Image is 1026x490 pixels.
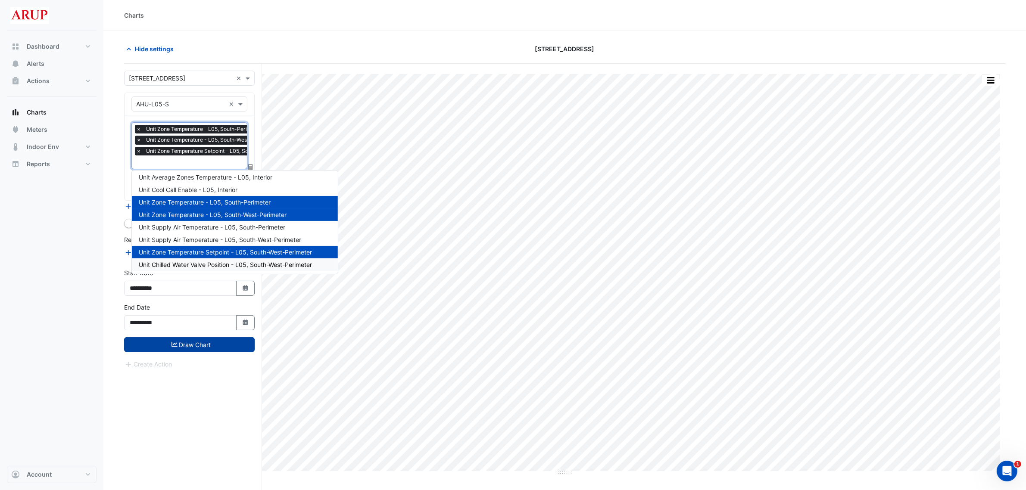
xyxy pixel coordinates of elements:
[10,7,49,24] img: Company Logo
[139,198,271,206] span: Unit Zone Temperature - L05, South-Perimeter
[7,104,97,121] button: Charts
[11,143,20,151] app-icon: Indoor Env
[139,261,312,268] span: Unit Chilled Water Valve Position - L05, South-West-Perimeter
[27,470,52,479] span: Account
[7,138,97,155] button: Indoor Env
[27,59,44,68] span: Alerts
[982,75,999,86] button: More Options
[27,160,50,168] span: Reports
[7,155,97,173] button: Reports
[535,44,595,53] span: [STREET_ADDRESS]
[124,337,255,352] button: Draw Chart
[997,461,1017,481] iframe: Intercom live chat
[7,72,97,90] button: Actions
[7,55,97,72] button: Alerts
[139,236,301,243] span: Unit Supply Air Temperature - L05, South-West-Perimeter
[139,273,303,281] span: Unit Hot Water Valve Position - L05, South-West-Perimeter
[11,160,20,168] app-icon: Reports
[27,42,59,51] span: Dashboard
[7,466,97,483] button: Account
[27,77,50,85] span: Actions
[124,248,188,258] button: Add Reference Line
[7,121,97,138] button: Meters
[139,223,285,231] span: Unit Supply Air Temperature - L05, South-Perimeter
[11,77,20,85] app-icon: Actions
[124,41,179,56] button: Hide settings
[135,125,143,133] span: ×
[124,235,169,244] label: Reference Lines
[124,303,150,312] label: End Date
[27,108,47,117] span: Charts
[1014,461,1021,468] span: 1
[144,147,299,155] span: Unit Zone Temperature Setpoint - L05, South-West-Perimeter
[236,74,243,83] span: Clear
[242,285,249,292] fa-icon: Select Date
[7,38,97,55] button: Dashboard
[144,136,278,144] span: Unit Zone Temperature - L05, South-West-Perimeter
[124,11,144,20] div: Charts
[135,136,143,144] span: ×
[139,174,272,181] span: Unit Average Zones Temperature - L05, Interior
[242,319,249,326] fa-icon: Select Date
[132,171,338,274] div: Options List
[124,268,153,277] label: Start Date
[139,248,312,256] span: Unit Zone Temperature Setpoint - L05, South-West-Perimeter
[11,42,20,51] app-icon: Dashboard
[11,125,20,134] app-icon: Meters
[139,211,287,218] span: Unit Zone Temperature - L05, South-West-Perimeter
[247,163,255,171] span: Choose Function
[11,59,20,68] app-icon: Alerts
[139,186,237,193] span: Unit Cool Call Enable - L05, Interior
[135,44,174,53] span: Hide settings
[27,125,47,134] span: Meters
[124,201,176,211] button: Add Equipment
[144,125,264,133] span: Unit Zone Temperature - L05, South-Perimeter
[229,99,236,109] span: Clear
[27,143,59,151] span: Indoor Env
[124,360,173,367] app-escalated-ticket-create-button: Please draw the charts first
[11,108,20,117] app-icon: Charts
[135,147,143,155] span: ×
